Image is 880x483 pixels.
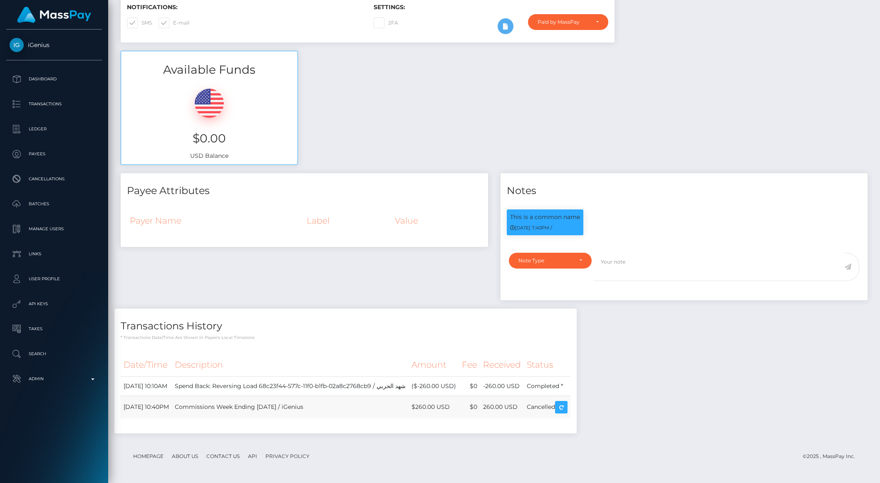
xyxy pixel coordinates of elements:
img: MassPay Logo [17,7,91,23]
th: Amount [409,354,459,376]
label: SMS [127,17,152,28]
a: Homepage [130,450,167,463]
a: Search [6,344,102,364]
p: Cancellations [10,173,99,185]
th: Label [304,209,392,232]
td: -260.00 USD [480,376,524,396]
a: Admin [6,368,102,389]
p: Ledger [10,123,99,135]
p: Taxes [10,323,99,335]
td: Completed * [524,376,570,396]
a: API Keys [6,294,102,314]
th: Description [172,354,409,376]
td: Commissions Week Ending [DATE] / iGenius [172,396,409,418]
button: Paid by MassPay [528,14,608,30]
td: [DATE] 10:10AM [121,376,172,396]
p: Payees [10,148,99,160]
a: API [245,450,260,463]
p: Admin [10,373,99,385]
div: USD Balance [121,78,297,164]
a: User Profile [6,269,102,289]
td: Cancelled [524,396,570,418]
a: Manage Users [6,219,102,239]
img: USD.png [195,89,224,118]
div: © 2025 , MassPay Inc. [803,452,861,461]
a: Contact Us [203,450,243,463]
p: Dashboard [10,73,99,85]
h3: $0.00 [127,130,291,147]
td: 260.00 USD [480,396,524,418]
label: E-mail [159,17,189,28]
h6: Settings: [374,4,608,11]
h4: Payee Attributes [127,184,482,198]
a: Batches [6,194,102,214]
p: Links [10,248,99,260]
h6: Notifications: [127,4,361,11]
button: Note Type [509,253,592,269]
th: Value [392,209,481,232]
p: Manage Users [10,223,99,235]
p: Transactions [10,98,99,110]
a: Payees [6,144,102,164]
a: Privacy Policy [262,450,313,463]
img: iGenius [10,38,24,52]
th: Date/Time [121,354,172,376]
td: $0 [459,376,480,396]
h3: Available Funds [121,62,297,78]
td: $260.00 USD [409,396,459,418]
h4: Notes [507,184,862,198]
p: * Transactions date/time are shown in payee's local timezone [121,334,570,341]
label: 2FA [374,17,398,28]
span: iGenius [6,41,102,49]
th: Received [480,354,524,376]
th: Fee [459,354,480,376]
a: Ledger [6,119,102,139]
td: [DATE] 10:40PM [121,396,172,418]
td: ($-260.00 USD) [409,376,459,396]
p: API Keys [10,298,99,310]
a: Dashboard [6,69,102,90]
small: [DATE] 7:40PM / [510,225,552,231]
a: Cancellations [6,169,102,189]
p: User Profile [10,273,99,285]
div: Note Type [518,257,573,264]
a: About Us [169,450,201,463]
a: Taxes [6,319,102,339]
a: Links [6,244,102,264]
p: Search [10,348,99,360]
th: Status [524,354,570,376]
p: Batches [10,198,99,210]
td: $0 [459,396,480,418]
p: This is a common name [510,213,580,222]
a: Transactions [6,94,102,115]
h4: Transactions History [121,319,570,334]
th: Payer Name [127,209,304,232]
div: Paid by MassPay [538,19,589,25]
td: Spend Back: Reversing Load 68c23f44-577c-11f0-b1fb-02a8c2768cb9 / شهد الحربي [172,376,409,396]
